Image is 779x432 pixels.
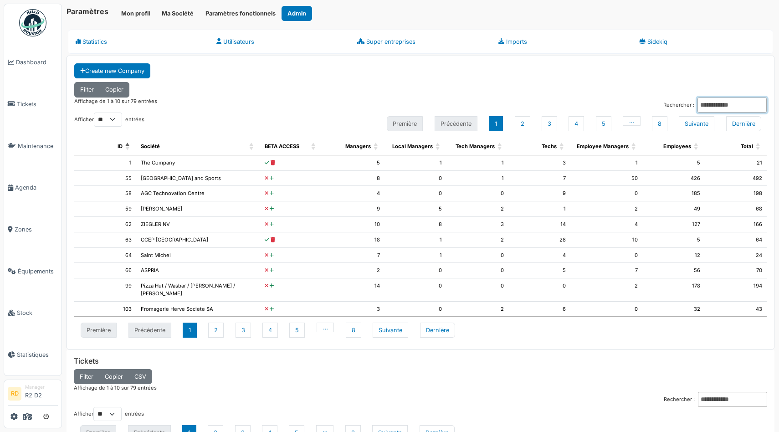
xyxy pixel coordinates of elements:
button: 2 [515,116,530,131]
li: RD [8,387,21,401]
td: AGC Technovation Centre [136,186,260,201]
button: Paramètres fonctionnels [200,6,282,21]
td: 0 [508,278,570,302]
td: 8 [322,171,384,186]
button: 5 [289,323,305,338]
td: 0 [570,302,642,317]
a: Create new Company [74,63,150,78]
td: 127 [642,217,704,232]
a: Sidekiq [632,30,773,54]
td: 5 [322,155,384,171]
td: Saint Michel [136,248,260,263]
span: Tech Managers: Activate to sort [497,138,503,155]
button: 8 [652,116,667,131]
td: 14 [508,217,570,232]
td: 4 [570,217,642,232]
span: ID [118,143,123,149]
td: [PERSON_NAME] [136,201,260,217]
td: 1 [570,155,642,171]
td: 178 [642,278,704,302]
td: 0 [446,248,508,263]
td: ZIEGLER NV [136,217,260,232]
button: Filter [74,369,99,384]
span: Managers: Activate to sort [374,138,379,155]
span: BETA ACCESS: Activate to sort [311,138,317,155]
td: 58 [74,186,136,201]
button: CSV [128,369,152,384]
span: BETA ACCESS [265,143,299,149]
td: 64 [74,248,136,263]
button: 1 [183,323,197,338]
span: Société: Activate to sort [249,138,255,155]
td: 66 [74,263,136,278]
td: 198 [705,186,767,201]
td: 4 [508,248,570,263]
td: 18 [322,232,384,248]
td: 70 [705,263,767,278]
td: 5 [642,232,704,248]
td: 2 [570,278,642,302]
button: 2 [208,323,224,338]
td: 10 [322,217,384,232]
label: Afficher entrées [74,113,144,127]
a: Super entreprises [350,30,491,54]
td: 6 [508,302,570,317]
td: 0 [446,263,508,278]
span: Total: Activate to sort [756,138,761,155]
td: [GEOGRAPHIC_DATA] and Sports [136,171,260,186]
button: Copier [99,82,129,97]
button: 3 [542,116,557,131]
span: Copier [105,373,123,380]
div: Affichage de 1 à 10 sur 79 entrées [74,384,767,392]
button: Last [726,116,761,131]
td: 4 [322,186,384,201]
td: 10 [570,232,642,248]
h6: Tickets [74,357,767,365]
td: 0 [384,263,446,278]
td: 5 [384,201,446,217]
span: translation missing: fr.user.employee_managers [577,143,629,149]
td: 194 [705,278,767,302]
a: RD ManagerR2 D2 [8,384,58,406]
td: 2 [446,302,508,317]
a: Admin [282,6,312,21]
select: Afficherentrées [94,113,122,127]
div: Manager [25,384,58,391]
td: 2 [322,263,384,278]
label: Afficher entrées [74,407,144,421]
td: 62 [74,217,136,232]
span: Tickets [17,100,58,108]
td: The Company [136,155,260,171]
div: Affichage de 1 à 10 sur 79 entrées [74,98,157,113]
span: CSV [134,373,146,380]
td: 5 [642,155,704,171]
span: ID: Activate to invert sorting [125,138,131,155]
td: 166 [705,217,767,232]
td: 32 [642,302,704,317]
td: 2 [570,201,642,217]
a: Mon profil [115,6,156,21]
span: translation missing: fr.user.managers [345,143,371,149]
td: 7 [570,263,642,278]
button: Ma Société [156,6,200,21]
span: Zones [15,225,58,234]
button: Last [420,323,455,338]
span: Employee Managers: Activate to sort [631,138,637,155]
td: 49 [642,201,704,217]
td: 56 [642,263,704,278]
td: Pizza Hut / Wasbar / [PERSON_NAME] / [PERSON_NAME] [136,278,260,302]
td: 8 [384,217,446,232]
td: 1 [384,232,446,248]
span: translation missing: fr.user.tech_managers [456,143,495,149]
td: 0 [446,278,508,302]
a: Agenda [4,167,61,209]
td: 63 [74,232,136,248]
button: 3 [236,323,251,338]
label: Rechercher : [663,101,694,109]
span: translation missing: fr.user.local_managers [392,143,433,149]
td: 3 [446,217,508,232]
td: 0 [570,248,642,263]
button: … [623,116,641,126]
a: Dashboard [4,41,61,83]
button: Next [679,116,714,131]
